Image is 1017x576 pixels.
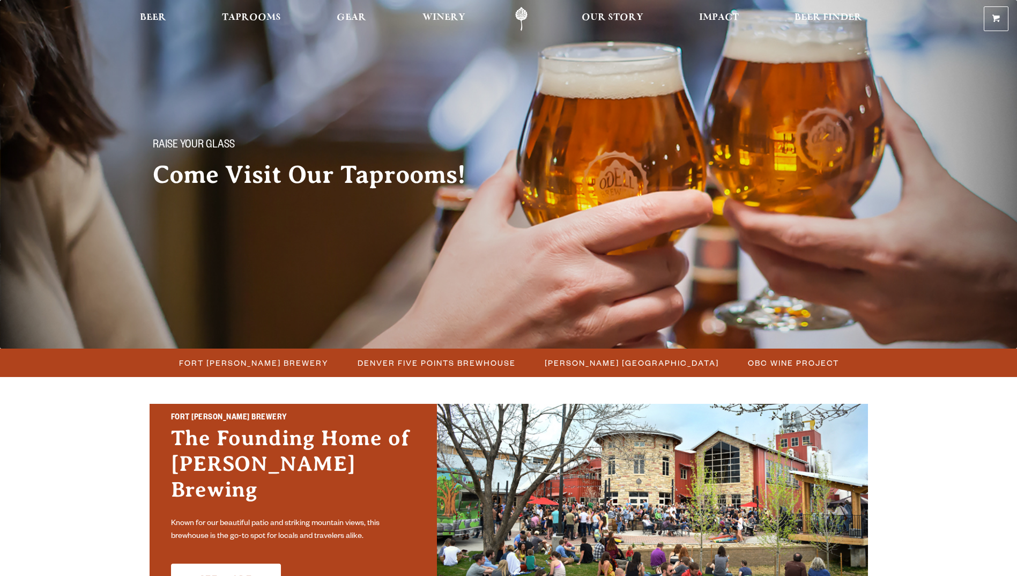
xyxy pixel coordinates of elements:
a: Beer Finder [788,7,869,31]
span: Beer Finder [795,13,862,22]
a: Impact [692,7,746,31]
span: [PERSON_NAME] [GEOGRAPHIC_DATA] [545,355,719,371]
span: OBC Wine Project [748,355,839,371]
a: Gear [330,7,373,31]
span: Taprooms [222,13,281,22]
span: Gear [337,13,366,22]
span: Winery [422,13,465,22]
a: Denver Five Points Brewhouse [351,355,521,371]
p: Known for our beautiful patio and striking mountain views, this brewhouse is the go-to spot for l... [171,518,415,543]
span: Raise your glass [153,139,235,153]
a: Fort [PERSON_NAME] Brewery [173,355,334,371]
h2: Fort [PERSON_NAME] Brewery [171,411,415,425]
span: Impact [699,13,739,22]
a: Beer [133,7,173,31]
a: Our Story [575,7,650,31]
a: Odell Home [501,7,541,31]
a: [PERSON_NAME] [GEOGRAPHIC_DATA] [538,355,724,371]
a: Winery [415,7,472,31]
span: Fort [PERSON_NAME] Brewery [179,355,329,371]
span: Our Story [582,13,643,22]
h3: The Founding Home of [PERSON_NAME] Brewing [171,425,415,513]
span: Beer [140,13,166,22]
span: Denver Five Points Brewhouse [358,355,516,371]
a: Taprooms [215,7,288,31]
h2: Come Visit Our Taprooms! [153,161,487,188]
a: OBC Wine Project [741,355,844,371]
